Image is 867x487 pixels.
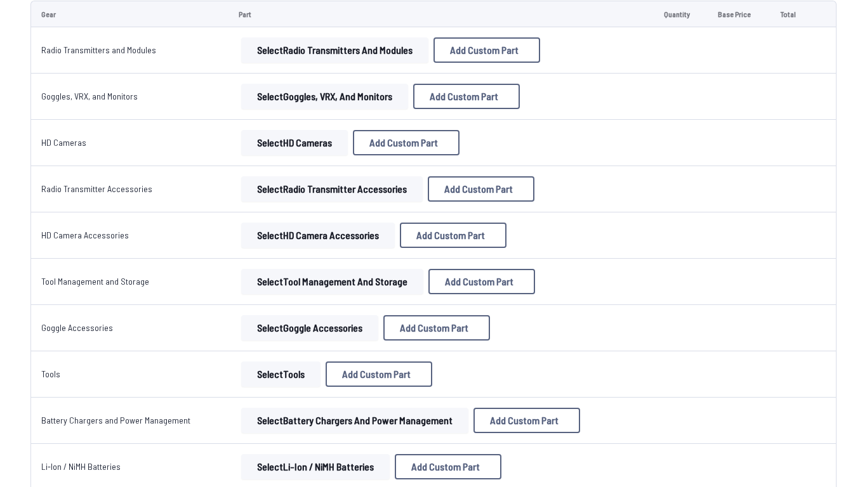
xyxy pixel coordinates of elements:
[241,130,348,155] button: SelectHD Cameras
[473,408,580,433] button: Add Custom Part
[239,84,411,109] a: SelectGoggles, VRX, and Monitors
[241,269,423,294] button: SelectTool Management and Storage
[41,322,113,333] a: Goggle Accessories
[241,84,408,109] button: SelectGoggles, VRX, and Monitors
[428,176,534,202] button: Add Custom Part
[41,368,60,379] a: Tools
[241,315,378,341] button: SelectGoggle Accessories
[708,1,770,27] td: Base Price
[413,84,520,109] button: Add Custom Part
[239,454,392,479] a: SelectLi-Ion / NiMH Batteries
[41,415,190,425] a: Battery Chargers and Power Management
[241,361,321,387] button: SelectTools
[41,91,138,101] a: Goggles, VRX, and Monitors
[411,462,480,472] span: Add Custom Part
[239,37,431,63] a: SelectRadio Transmitters and Modules
[239,176,425,202] a: SelectRadio Transmitter Accessories
[41,461,121,472] a: Li-Ion / NiMH Batteries
[490,415,559,425] span: Add Custom Part
[241,223,395,248] button: SelectHD Camera Accessories
[395,454,501,479] button: Add Custom Part
[239,408,471,433] a: SelectBattery Chargers and Power Management
[41,183,152,194] a: Radio Transmitter Accessories
[241,454,390,479] button: SelectLi-Ion / NiMH Batteries
[444,184,513,194] span: Add Custom Part
[430,91,498,101] span: Add Custom Part
[41,137,86,148] a: HD Cameras
[342,369,411,379] span: Add Custom Part
[241,408,468,433] button: SelectBattery Chargers and Power Management
[41,276,149,287] a: Tool Management and Storage
[353,130,460,155] button: Add Custom Part
[41,230,129,240] a: HD Camera Accessories
[41,44,156,55] a: Radio Transmitters and Modules
[228,1,654,27] td: Part
[400,323,468,333] span: Add Custom Part
[239,223,397,248] a: SelectHD Camera Accessories
[383,315,490,341] button: Add Custom Part
[369,138,438,148] span: Add Custom Part
[400,223,506,248] button: Add Custom Part
[239,361,323,387] a: SelectTools
[416,230,485,240] span: Add Custom Part
[239,269,426,294] a: SelectTool Management and Storage
[433,37,540,63] button: Add Custom Part
[30,1,228,27] td: Gear
[450,45,519,55] span: Add Custom Part
[445,276,513,287] span: Add Custom Part
[241,176,423,202] button: SelectRadio Transmitter Accessories
[241,37,428,63] button: SelectRadio Transmitters and Modules
[326,361,432,387] button: Add Custom Part
[428,269,535,294] button: Add Custom Part
[239,315,381,341] a: SelectGoggle Accessories
[770,1,812,27] td: Total
[654,1,708,27] td: Quantity
[239,130,350,155] a: SelectHD Cameras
